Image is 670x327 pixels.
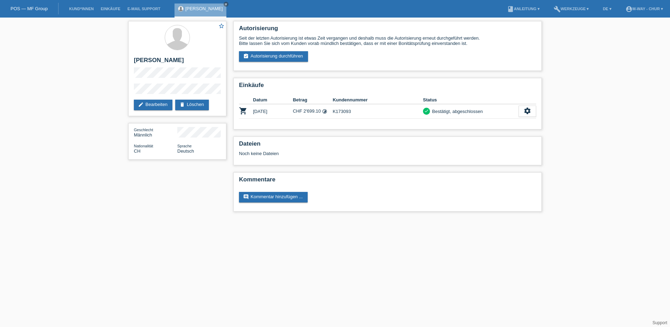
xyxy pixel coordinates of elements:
a: Support [652,320,667,325]
span: Geschlecht [134,128,153,132]
i: edit [138,102,144,107]
i: build [554,6,561,13]
th: Betrag [293,96,333,104]
div: Noch keine Dateien [239,151,453,156]
i: Fixe Raten (12 Raten) [322,109,327,114]
i: settings [524,107,531,115]
th: Datum [253,96,293,104]
i: assignment_turned_in [243,53,249,59]
h2: Kommentare [239,176,536,187]
div: Männlich [134,127,177,138]
td: K173093 [333,104,423,119]
th: Status [423,96,519,104]
i: account_circle [625,6,633,13]
a: bookAnleitung ▾ [504,7,543,11]
h2: [PERSON_NAME] [134,57,221,67]
a: close [224,2,228,7]
a: deleteLöschen [175,100,209,110]
a: E-Mail Support [124,7,164,11]
a: POS — MF Group [11,6,48,11]
span: Schweiz [134,148,141,154]
a: editBearbeiten [134,100,172,110]
a: assignment_turned_inAutorisierung durchführen [239,51,308,62]
a: commentKommentar hinzufügen ... [239,192,308,202]
td: [DATE] [253,104,293,119]
i: star_border [218,23,225,29]
a: star_border [218,23,225,30]
i: POSP00026519 [239,107,247,115]
h2: Autorisierung [239,25,536,35]
i: book [507,6,514,13]
h2: Einkäufe [239,82,536,92]
i: comment [243,194,249,200]
a: account_circlem-way - Chur ▾ [622,7,666,11]
div: Bestätigt, abgeschlossen [430,108,483,115]
td: CHF 2'699.10 [293,104,333,119]
span: Nationalität [134,144,153,148]
div: Seit der letzten Autorisierung ist etwas Zeit vergangen und deshalb muss die Autorisierung erneut... [239,35,536,46]
span: Sprache [177,144,192,148]
i: close [224,2,228,6]
th: Kundennummer [333,96,423,104]
i: check [424,108,429,113]
a: Einkäufe [97,7,124,11]
a: Kund*innen [66,7,97,11]
i: delete [179,102,185,107]
h2: Dateien [239,140,536,151]
span: Deutsch [177,148,194,154]
a: [PERSON_NAME] [185,6,223,11]
a: DE ▾ [599,7,615,11]
a: buildWerkzeuge ▾ [550,7,593,11]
